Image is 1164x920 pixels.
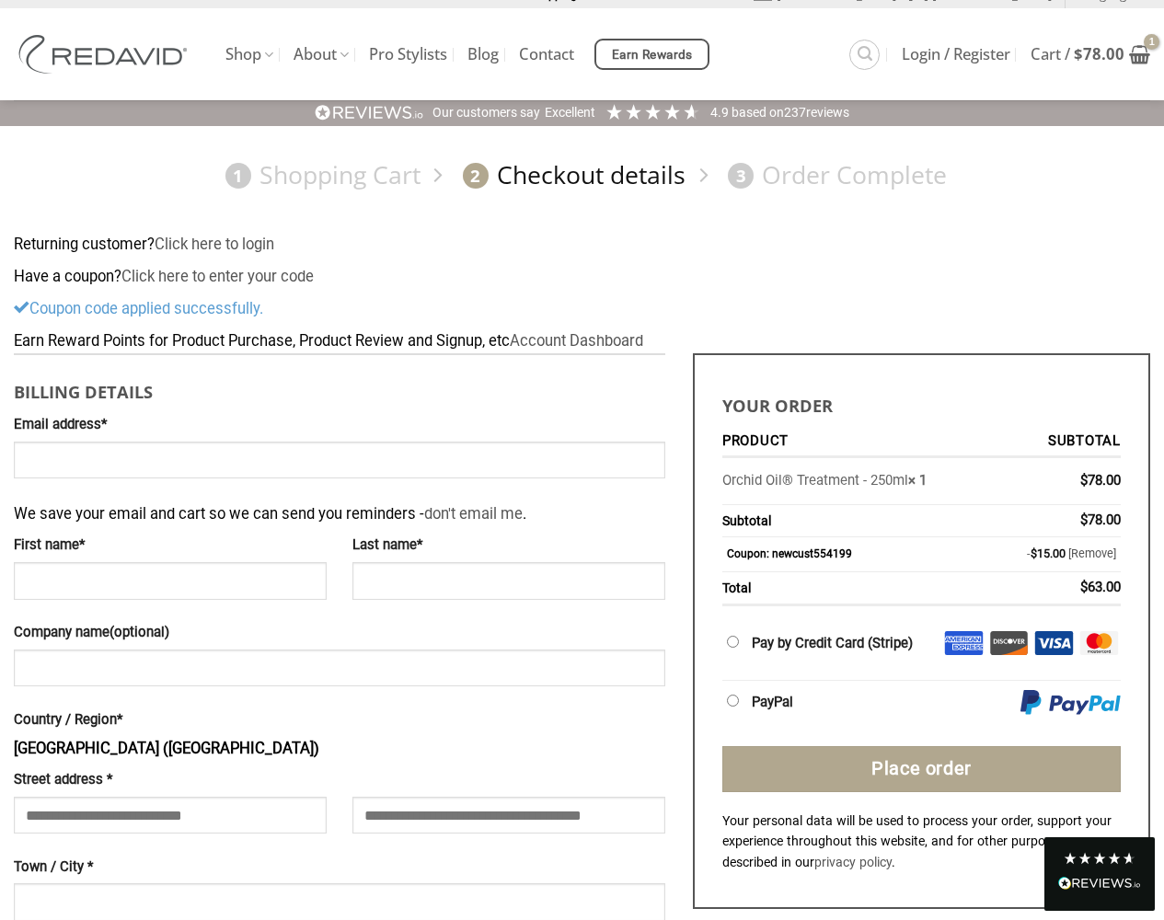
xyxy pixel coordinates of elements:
span: $ [1080,512,1088,528]
a: Login / Register [902,38,1010,71]
img: REVIEWS.io [1058,877,1141,890]
div: Excellent [545,104,595,122]
button: Place order [722,746,1121,792]
span: reviews [806,105,849,120]
a: Shop [225,37,273,73]
th: Subtotal [722,505,994,537]
strong: × 1 [908,472,927,489]
label: Street address [14,769,327,791]
span: Login / Register [902,47,1010,62]
div: Have a coupon? [14,265,1150,290]
strong: [GEOGRAPHIC_DATA] ([GEOGRAPHIC_DATA]) [14,740,319,757]
span: $ [1080,579,1088,595]
bdi: 78.00 [1074,43,1124,64]
a: 1Shopping Cart [217,159,421,191]
div: Read All Reviews [1044,837,1155,911]
img: REVIEWS.io [315,104,423,121]
td: Orchid Oil® Treatment - 250ml [722,458,994,504]
label: Town / City [14,857,665,879]
img: PayPal [1020,690,1121,717]
span: 15.00 [1031,546,1066,560]
img: Discover [989,631,1029,655]
a: Enter your coupon code [121,268,314,285]
span: Cart / [1031,47,1124,62]
span: Based on [732,105,784,120]
div: 4.92 Stars [605,102,701,121]
p: Your personal data will be used to process your order, support your experience throughout this we... [722,811,1121,873]
a: View cart [1031,34,1150,75]
span: (optional) [109,624,169,640]
div: Read All Reviews [1058,873,1141,897]
span: 237 [784,105,806,120]
span: Earn Rewards [612,45,693,65]
bdi: 78.00 [1080,512,1121,528]
label: Country / Region [14,709,665,731]
a: Earn Rewards [594,39,709,70]
a: Blog [467,38,499,71]
h3: Billing details [14,369,665,405]
label: Email address [14,414,665,436]
a: Remove newcust554199 coupon [1068,546,1116,560]
img: Amex [944,631,984,655]
div: Earn Reward Points for Product Purchase, Product Review and Signup, etc [14,329,1150,354]
a: don't email me [424,505,523,523]
th: Subtotal [994,428,1121,459]
div: Our customers say [432,104,540,122]
a: About [294,37,349,73]
span: 1 [225,163,251,189]
div: 4.8 Stars [1063,851,1136,866]
th: Product [722,428,994,459]
bdi: 63.00 [1080,579,1121,595]
th: Total [722,572,994,606]
img: Mastercard [1079,631,1119,655]
a: Contact [519,38,574,71]
bdi: 78.00 [1080,472,1121,489]
span: $ [1080,472,1088,489]
a: 2Checkout details [455,159,686,191]
a: Account Dashboard [510,332,643,350]
span: 4.9 [710,105,732,120]
label: Company name [14,622,665,644]
div: Coupon code applied successfully. [14,297,1150,322]
label: First name [14,535,327,557]
span: We save your email and cart so we can send you reminders - . [14,493,526,527]
h3: Your order [722,383,1121,419]
span: 2 [463,163,489,189]
td: - [994,537,1121,572]
span: $ [1031,546,1037,560]
img: REDAVID Salon Products | United States [14,35,198,74]
nav: Checkout steps [14,145,1150,205]
a: Pro Stylists [369,38,447,71]
label: Pay by Credit Card (Stripe) [752,635,913,651]
a: Search [849,40,880,70]
span: $ [1074,43,1083,64]
img: Visa [1034,631,1074,655]
th: Coupon: newcust554199 [722,537,994,572]
a: Click here to login [155,236,274,253]
label: Last name [352,535,665,557]
div: Returning customer? [14,233,1150,258]
a: privacy policy [814,855,892,869]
